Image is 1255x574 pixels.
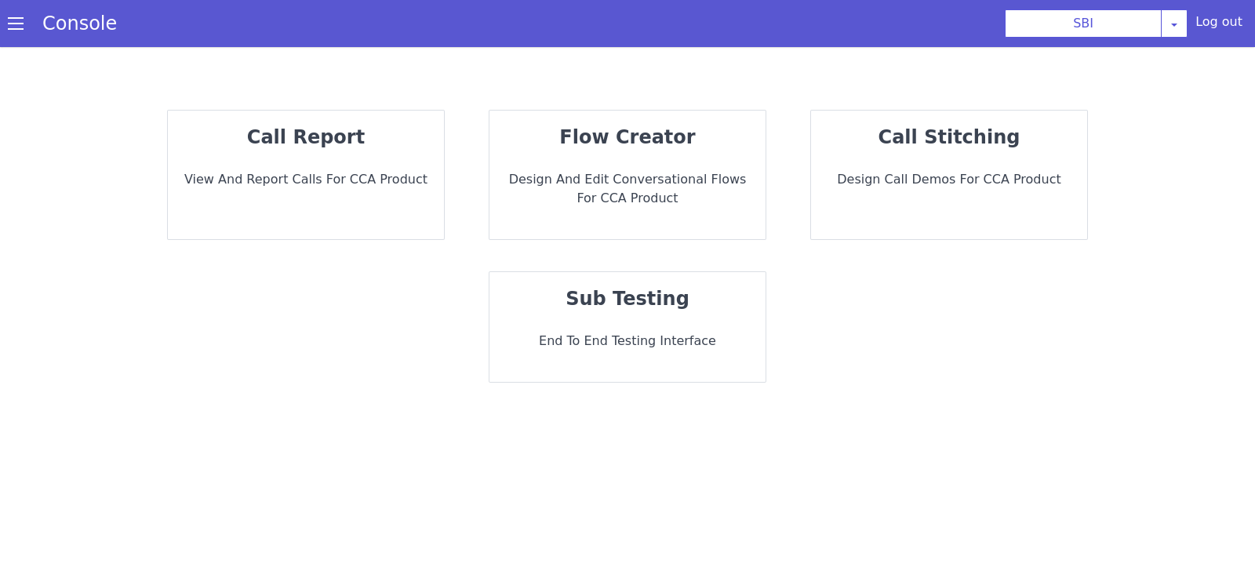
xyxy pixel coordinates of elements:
strong: sub testing [566,288,689,310]
a: Console [24,13,136,35]
p: Design and Edit Conversational flows for CCA Product [502,170,753,208]
strong: call report [247,126,365,148]
div: Log out [1195,13,1242,38]
strong: call stitching [878,126,1020,148]
p: View and report calls for CCA Product [180,170,431,189]
p: Design call demos for CCA Product [824,170,1075,189]
button: SBI [1005,9,1162,38]
p: End to End Testing Interface [502,332,753,351]
strong: flow creator [559,126,695,148]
